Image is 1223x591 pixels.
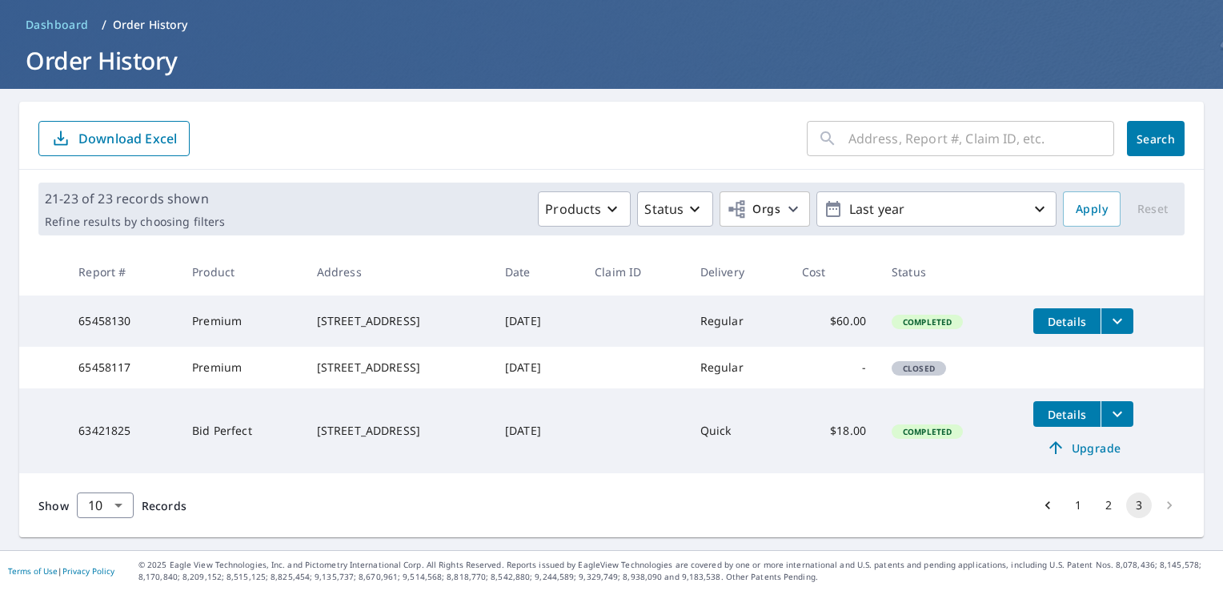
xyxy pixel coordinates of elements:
div: [STREET_ADDRESS] [317,313,479,329]
a: Upgrade [1033,435,1133,460]
button: Products [538,191,631,227]
span: Search [1140,131,1172,147]
button: Go to page 1 [1065,492,1091,518]
span: Dashboard [26,17,89,33]
h1: Order History [19,44,1204,77]
td: Regular [688,295,789,347]
th: Delivery [688,248,789,295]
th: Date [492,248,582,295]
span: Records [142,498,186,513]
a: Terms of Use [8,565,58,577]
p: Products [545,199,601,219]
td: [DATE] [492,295,582,347]
nav: pagination navigation [1033,492,1185,518]
button: Status [637,191,713,227]
button: filesDropdownBtn-63421825 [1101,401,1133,427]
input: Address, Report #, Claim ID, etc. [848,116,1114,161]
button: Go to page 2 [1096,492,1121,518]
td: $60.00 [789,295,879,347]
th: Cost [789,248,879,295]
a: Dashboard [19,12,95,38]
th: Product [179,248,304,295]
p: © 2025 Eagle View Technologies, Inc. and Pictometry International Corp. All Rights Reserved. Repo... [138,559,1215,583]
p: Order History [113,17,188,33]
td: - [789,347,879,388]
td: Premium [179,347,304,388]
span: Details [1043,314,1091,329]
td: $18.00 [789,388,879,473]
p: 21-23 of 23 records shown [45,189,225,208]
td: Bid Perfect [179,388,304,473]
span: Details [1043,407,1091,422]
td: 65458117 [66,347,179,388]
span: Orgs [727,199,780,219]
p: Download Excel [78,130,177,147]
th: Report # [66,248,179,295]
button: detailsBtn-65458130 [1033,308,1101,334]
button: Go to previous page [1035,492,1061,518]
p: | [8,566,114,576]
nav: breadcrumb [19,12,1204,38]
button: Search [1127,121,1185,156]
th: Address [304,248,492,295]
button: filesDropdownBtn-65458130 [1101,308,1133,334]
td: [DATE] [492,347,582,388]
button: detailsBtn-63421825 [1033,401,1101,427]
td: 63421825 [66,388,179,473]
div: 10 [77,483,134,528]
td: Quick [688,388,789,473]
td: Regular [688,347,789,388]
th: Status [879,248,1021,295]
div: [STREET_ADDRESS] [317,423,479,439]
p: Status [644,199,684,219]
span: Show [38,498,69,513]
td: Premium [179,295,304,347]
span: Apply [1076,199,1108,219]
span: Completed [893,426,961,437]
button: Download Excel [38,121,190,156]
div: Show 10 records [77,492,134,518]
li: / [102,15,106,34]
p: Last year [843,195,1030,223]
span: Upgrade [1043,438,1124,457]
span: Closed [893,363,944,374]
button: Orgs [720,191,810,227]
p: Refine results by choosing filters [45,215,225,229]
th: Claim ID [582,248,688,295]
div: [STREET_ADDRESS] [317,360,479,376]
td: [DATE] [492,388,582,473]
a: Privacy Policy [62,565,114,577]
button: Apply [1063,191,1121,227]
td: 65458130 [66,295,179,347]
span: Completed [893,316,961,328]
button: Last year [816,191,1057,227]
button: page 3 [1126,492,1152,518]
